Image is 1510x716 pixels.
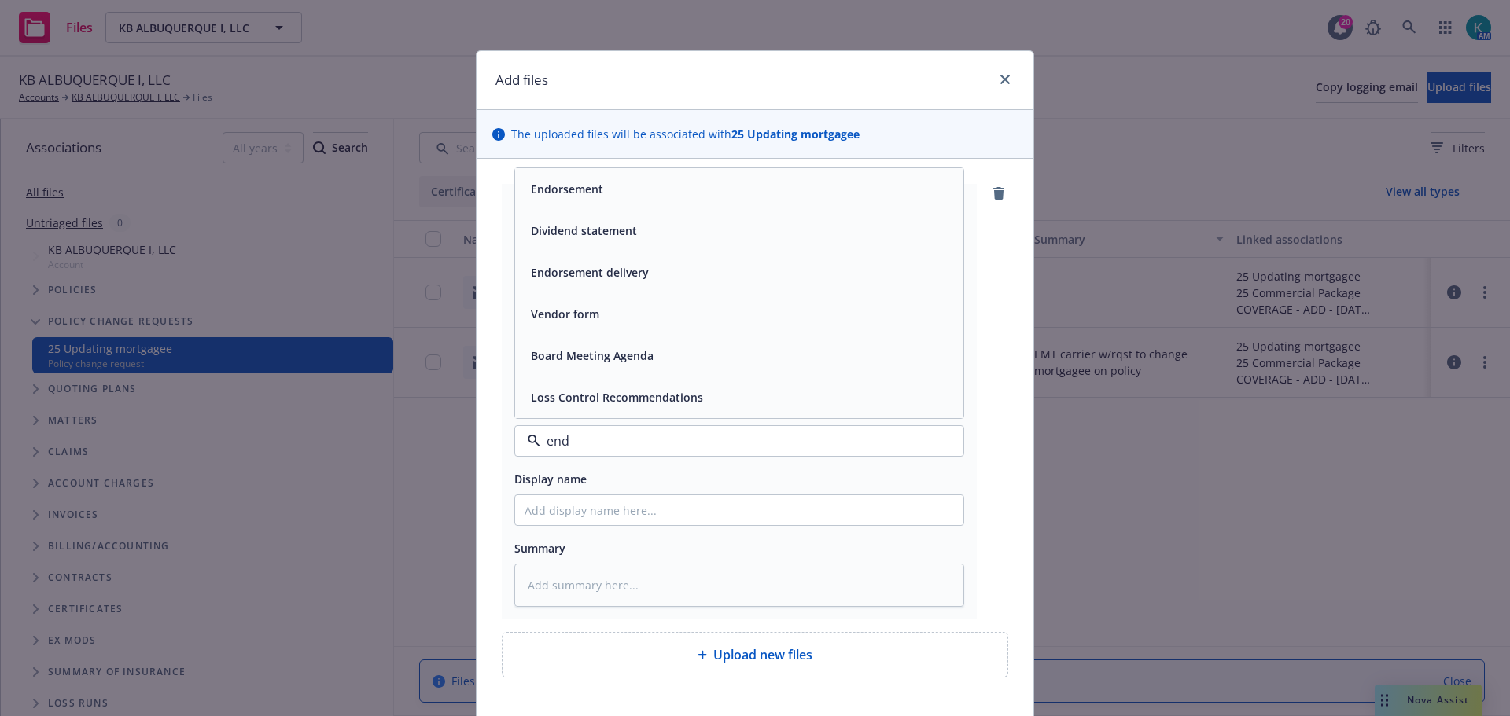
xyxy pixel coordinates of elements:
button: Loss Control Recommendations [531,389,703,406]
input: Add display name here... [515,495,963,525]
span: Display name [514,472,587,487]
button: Board Meeting Agenda [531,347,654,364]
input: Filter by keyword [540,431,932,450]
button: Dividend statement [531,222,637,239]
a: remove [989,184,1008,203]
span: The uploaded files will be associated with [511,126,860,142]
strong: 25 Updating mortgagee [731,127,860,141]
a: close [996,70,1015,89]
button: Endorsement delivery [531,264,649,281]
div: Upload new files [502,632,1008,677]
span: Summary [514,541,565,556]
button: Vendor form [531,306,599,322]
button: Endorsement [531,181,603,197]
h1: Add files [495,70,548,90]
span: Upload new files [713,645,812,664]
